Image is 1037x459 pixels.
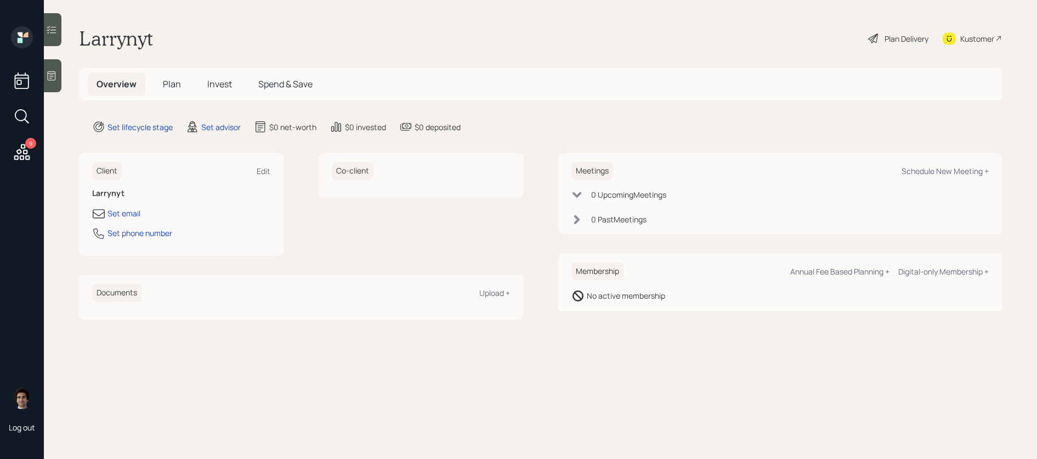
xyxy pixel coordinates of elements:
div: Upload + [479,288,510,298]
div: Log out [9,422,35,433]
div: 9 [25,138,36,149]
div: Annual Fee Based Planning + [790,266,889,277]
div: Schedule New Meeting + [902,166,989,176]
div: 0 Past Meeting s [591,214,647,225]
div: $0 net-worth [269,121,316,133]
div: $0 deposited [415,121,461,133]
h6: Client [92,162,122,180]
div: Digital-only Membership + [898,266,989,277]
div: Set email [107,208,140,219]
div: Set advisor [201,121,241,133]
span: Plan [163,78,181,90]
div: 0 Upcoming Meeting s [591,189,666,200]
div: Edit [257,166,270,176]
div: Kustomer [960,33,994,44]
span: Spend & Save [258,78,313,90]
h6: Membership [571,262,624,281]
h6: Co-client [332,162,373,180]
div: No active membership [587,290,665,301]
span: Overview [97,78,137,90]
img: harrison-schaefer-headshot-2.png [11,387,33,409]
h1: Larrynyt [79,26,153,51]
h6: Documents [92,284,141,302]
h6: Larrynyt [92,189,270,198]
div: Plan Delivery [885,33,928,44]
div: Set phone number [107,227,172,239]
span: Invest [207,78,232,90]
h6: Meetings [571,162,613,180]
div: $0 invested [345,121,386,133]
div: Set lifecycle stage [107,121,173,133]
